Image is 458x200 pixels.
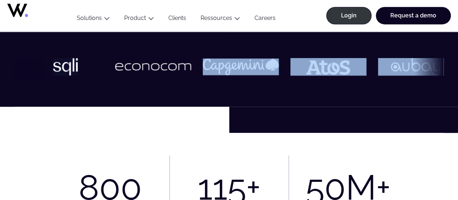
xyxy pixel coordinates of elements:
[124,15,146,21] a: Product
[410,152,448,190] iframe: Chatbot
[117,15,161,24] button: Product
[326,7,371,24] a: Login
[201,15,232,21] a: Ressources
[247,15,283,24] a: Careers
[70,15,117,24] button: Solutions
[161,15,193,24] a: Clients
[376,7,451,24] a: Request a demo
[193,15,247,24] button: Ressources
